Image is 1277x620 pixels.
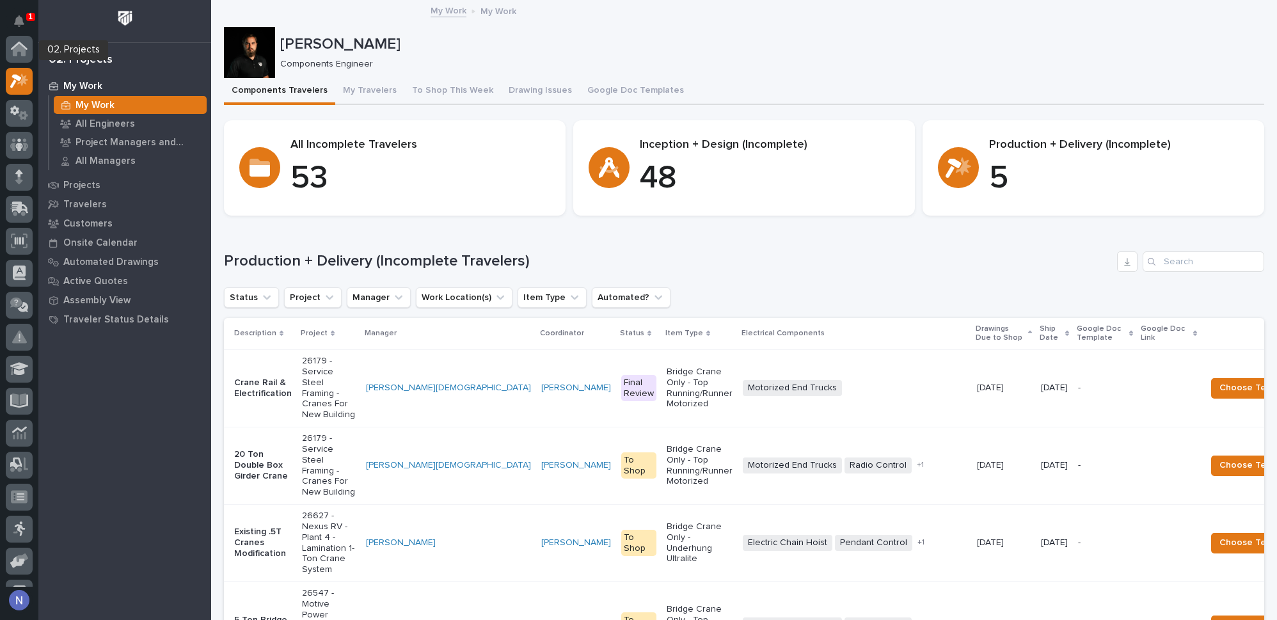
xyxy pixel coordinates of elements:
[113,6,137,30] img: Workspace Logo
[501,78,580,105] button: Drawing Issues
[347,287,411,308] button: Manager
[75,155,136,167] p: All Managers
[38,271,211,290] a: Active Quotes
[6,587,33,614] button: users-avatar
[431,3,466,17] a: My Work
[404,78,501,105] button: To Shop This Week
[667,444,733,487] p: Bridge Crane Only - Top Running/Runner Motorized
[234,326,276,340] p: Description
[1078,460,1132,471] p: -
[49,152,211,170] a: All Managers
[224,252,1112,271] h1: Production + Delivery (Incomplete Travelers)
[38,252,211,271] a: Automated Drawings
[665,326,703,340] p: Item Type
[1141,322,1190,346] p: Google Doc Link
[224,287,279,308] button: Status
[63,218,113,230] p: Customers
[640,159,900,198] p: 48
[63,295,131,306] p: Assembly View
[1041,537,1068,548] p: [DATE]
[301,326,328,340] p: Project
[743,457,842,473] span: Motorized End Trucks
[16,15,33,36] div: Notifications1
[75,100,115,111] p: My Work
[592,287,670,308] button: Automated?
[302,356,356,420] p: 26179 - Service Steel Framing - Cranes For New Building
[63,237,138,249] p: Onsite Calendar
[366,537,436,548] a: [PERSON_NAME]
[75,137,202,148] p: Project Managers and Engineers
[977,457,1006,471] p: [DATE]
[38,310,211,329] a: Traveler Status Details
[366,460,531,471] a: [PERSON_NAME][DEMOGRAPHIC_DATA]
[540,326,584,340] p: Coordinator
[234,527,292,559] p: Existing .5T Cranes Modification
[290,159,550,198] p: 53
[28,12,33,21] p: 1
[290,138,550,152] p: All Incomplete Travelers
[518,287,587,308] button: Item Type
[366,383,531,393] a: [PERSON_NAME][DEMOGRAPHIC_DATA]
[49,96,211,114] a: My Work
[976,322,1025,346] p: Drawings Due to Shop
[335,78,404,105] button: My Travelers
[302,433,356,498] p: 26179 - Service Steel Framing - Cranes For New Building
[835,535,912,551] span: Pendant Control
[280,35,1259,54] p: [PERSON_NAME]
[49,133,211,151] a: Project Managers and Engineers
[480,3,516,17] p: My Work
[621,375,656,402] div: Final Review
[1040,322,1062,346] p: Ship Date
[49,115,211,132] a: All Engineers
[365,326,397,340] p: Manager
[38,290,211,310] a: Assembly View
[917,461,924,469] span: + 1
[667,367,733,409] p: Bridge Crane Only - Top Running/Runner Motorized
[63,314,169,326] p: Traveler Status Details
[742,326,825,340] p: Electrical Components
[1143,251,1264,272] input: Search
[743,380,842,396] span: Motorized End Trucks
[38,175,211,195] a: Projects
[977,380,1006,393] p: [DATE]
[845,457,912,473] span: Radio Control
[224,78,335,105] button: Components Travelers
[1078,383,1132,393] p: -
[977,535,1006,548] p: [DATE]
[38,76,211,95] a: My Work
[541,460,611,471] a: [PERSON_NAME]
[63,199,107,211] p: Travelers
[1041,383,1068,393] p: [DATE]
[63,180,100,191] p: Projects
[541,383,611,393] a: [PERSON_NAME]
[38,214,211,233] a: Customers
[49,53,113,67] div: 02. Projects
[63,257,159,268] p: Automated Drawings
[917,539,924,546] span: + 1
[280,59,1254,70] p: Components Engineer
[75,118,135,130] p: All Engineers
[640,138,900,152] p: Inception + Design (Incomplete)
[416,287,512,308] button: Work Location(s)
[302,511,356,575] p: 26627 - Nexus RV - Plant 4 - Lamination 1-Ton Crane System
[38,233,211,252] a: Onsite Calendar
[541,537,611,548] a: [PERSON_NAME]
[1078,537,1132,548] p: -
[989,138,1249,152] p: Production + Delivery (Incomplete)
[1041,460,1068,471] p: [DATE]
[621,530,656,557] div: To Shop
[38,195,211,214] a: Travelers
[667,521,733,564] p: Bridge Crane Only - Underhung Ultralite
[989,159,1249,198] p: 5
[63,81,102,92] p: My Work
[234,378,292,399] p: Crane Rail & Electrification
[284,287,342,308] button: Project
[1077,322,1126,346] p: Google Doc Template
[63,276,128,287] p: Active Quotes
[6,8,33,35] button: Notifications
[621,452,656,479] div: To Shop
[620,326,644,340] p: Status
[580,78,692,105] button: Google Doc Templates
[234,449,292,481] p: 20 Ton Double Box Girder Crane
